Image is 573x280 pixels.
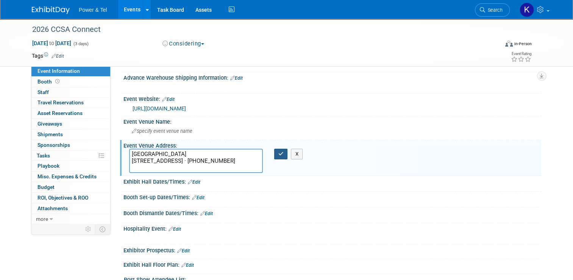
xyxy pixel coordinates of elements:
[32,52,64,60] td: Tags
[31,151,110,161] a: Tasks
[160,40,207,48] button: Considering
[31,203,110,214] a: Attachments
[200,211,213,216] a: Edit
[54,79,61,84] span: Booth not reserved yet
[37,205,68,211] span: Attachments
[514,41,532,47] div: In-Person
[520,3,534,17] img: Kelley Hood
[31,161,110,171] a: Playbook
[181,263,194,268] a: Edit
[32,40,72,47] span: [DATE] [DATE]
[37,121,62,127] span: Giveaways
[31,108,110,118] a: Asset Reservations
[188,179,200,185] a: Edit
[37,68,80,74] span: Event Information
[37,131,63,137] span: Shipments
[485,7,503,13] span: Search
[48,40,55,46] span: to
[36,216,48,222] span: more
[169,227,181,232] a: Edit
[230,76,243,81] a: Edit
[32,6,70,14] img: ExhibitDay
[37,89,49,95] span: Staff
[123,93,541,103] div: Event Website:
[31,129,110,140] a: Shipments
[31,98,110,108] a: Travel Reservations
[192,195,205,200] a: Edit
[37,142,70,148] span: Sponsorships
[37,163,59,169] span: Playbook
[123,208,541,217] div: Booth Dismantle Dates/Times:
[31,77,110,87] a: Booth
[37,173,97,179] span: Misc. Expenses & Credits
[505,41,513,47] img: Format-Inperson.png
[123,192,541,201] div: Booth Set-up Dates/Times:
[123,259,541,269] div: Exhibit Hall Floor Plan:
[37,79,61,85] span: Booth
[31,87,110,98] a: Staff
[123,223,541,233] div: Hospitality Event:
[458,39,532,51] div: Event Format
[123,72,541,82] div: Advance Warehouse Shipping Information:
[37,110,83,116] span: Asset Reservations
[123,140,541,149] div: Event Venue Address:
[162,97,175,102] a: Edit
[177,248,190,253] a: Edit
[31,119,110,129] a: Giveaways
[133,105,186,112] a: [URL][DOMAIN_NAME]
[511,52,531,56] div: Event Rating
[123,245,541,255] div: Exhibitor Prospectus:
[475,3,510,17] a: Search
[73,41,89,46] span: (3 days)
[31,66,110,76] a: Event Information
[37,153,50,159] span: Tasks
[31,140,110,150] a: Sponsorships
[31,214,110,224] a: more
[95,224,111,234] td: Toggle Event Tabs
[37,195,88,201] span: ROI, Objectives & ROO
[123,176,541,186] div: Exhibit Hall Dates/Times:
[52,53,64,59] a: Edit
[79,7,107,13] span: Power & Tel
[82,224,95,234] td: Personalize Event Tab Strip
[30,23,489,36] div: 2026 CCSA Connect
[37,184,55,190] span: Budget
[37,99,84,105] span: Travel Reservations
[132,128,192,134] span: Specify event venue name
[291,149,303,159] button: X
[31,182,110,192] a: Budget
[31,193,110,203] a: ROI, Objectives & ROO
[123,116,541,126] div: Event Venue Name:
[31,171,110,182] a: Misc. Expenses & Credits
